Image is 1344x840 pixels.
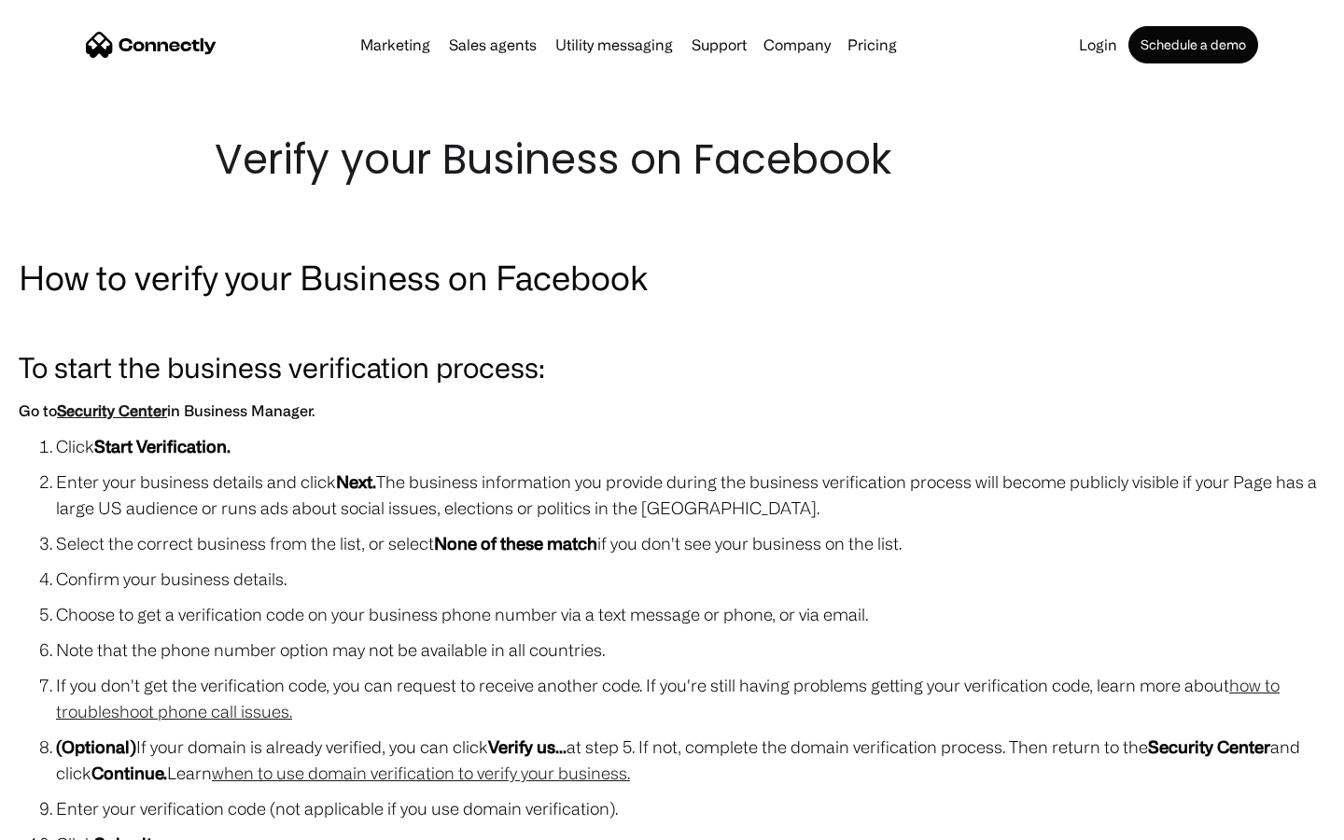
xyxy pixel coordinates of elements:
strong: (Optional) [56,737,136,756]
a: when to use domain verification to verify your business. [212,763,630,782]
a: Marketing [353,37,438,52]
h6: Go to in Business Manager. [19,398,1325,424]
li: Choose to get a verification code on your business phone number via a text message or phone, or v... [56,601,1325,627]
a: Support [684,37,754,52]
li: If your domain is already verified, you can click at step 5. If not, complete the domain verifica... [56,734,1325,786]
strong: Security Center [1148,737,1270,756]
li: Select the correct business from the list, or select if you don't see your business on the list. [56,530,1325,556]
li: Enter your business details and click The business information you provide during the business ve... [56,469,1325,521]
h2: How to verify your Business on Facebook [19,254,1325,301]
li: Enter your verification code (not applicable if you use domain verification). [56,795,1325,821]
strong: Verify us... [488,737,567,756]
strong: Continue. [91,763,167,782]
strong: Next. [336,472,376,491]
li: If you don't get the verification code, you can request to receive another code. If you're still ... [56,672,1325,724]
ul: Language list [37,807,112,833]
li: Confirm your business details. [56,566,1325,592]
div: Company [763,32,831,58]
a: Security Center [57,402,167,419]
a: Login [1071,37,1125,52]
strong: None of these match [434,534,597,553]
h3: To start the business verification process: [19,345,1325,388]
a: Schedule a demo [1128,26,1258,63]
li: Note that the phone number option may not be available in all countries. [56,637,1325,663]
aside: Language selected: English [19,807,112,833]
p: ‍ [19,310,1325,336]
strong: Start Verification. [94,437,231,455]
li: Click [56,433,1325,459]
a: Sales agents [441,37,544,52]
h1: Verify your Business on Facebook [215,131,1129,189]
a: Utility messaging [548,37,680,52]
a: Pricing [840,37,904,52]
